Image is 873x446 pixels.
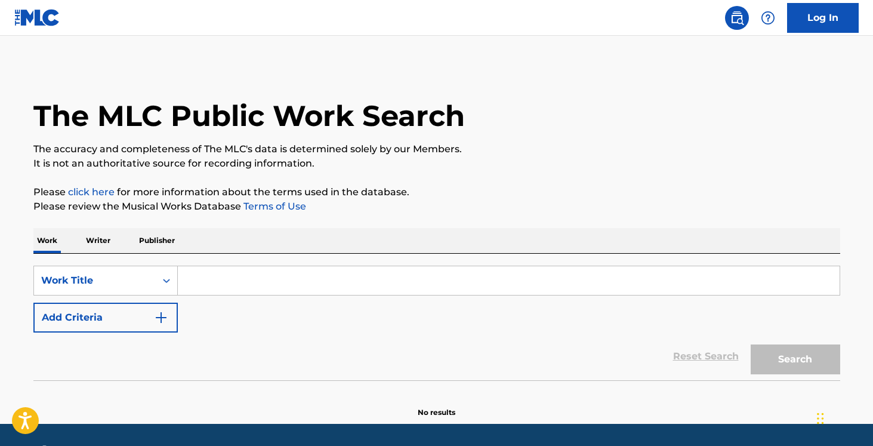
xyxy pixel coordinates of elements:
[33,266,840,380] form: Search Form
[154,310,168,325] img: 9d2ae6d4665cec9f34b9.svg
[33,185,840,199] p: Please for more information about the terms used in the database.
[33,142,840,156] p: The accuracy and completeness of The MLC's data is determined solely by our Members.
[33,303,178,333] button: Add Criteria
[787,3,859,33] a: Log In
[82,228,114,253] p: Writer
[817,401,824,436] div: Glisser
[41,273,149,288] div: Work Title
[135,228,178,253] p: Publisher
[813,389,873,446] div: Widget de chat
[33,98,465,134] h1: The MLC Public Work Search
[756,6,780,30] div: Help
[33,228,61,253] p: Work
[813,389,873,446] iframe: Chat Widget
[418,393,455,418] p: No results
[33,199,840,214] p: Please review the Musical Works Database
[730,11,744,25] img: search
[14,9,60,26] img: MLC Logo
[33,156,840,171] p: It is not an authoritative source for recording information.
[241,201,306,212] a: Terms of Use
[68,186,115,198] a: click here
[725,6,749,30] a: Public Search
[761,11,775,25] img: help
